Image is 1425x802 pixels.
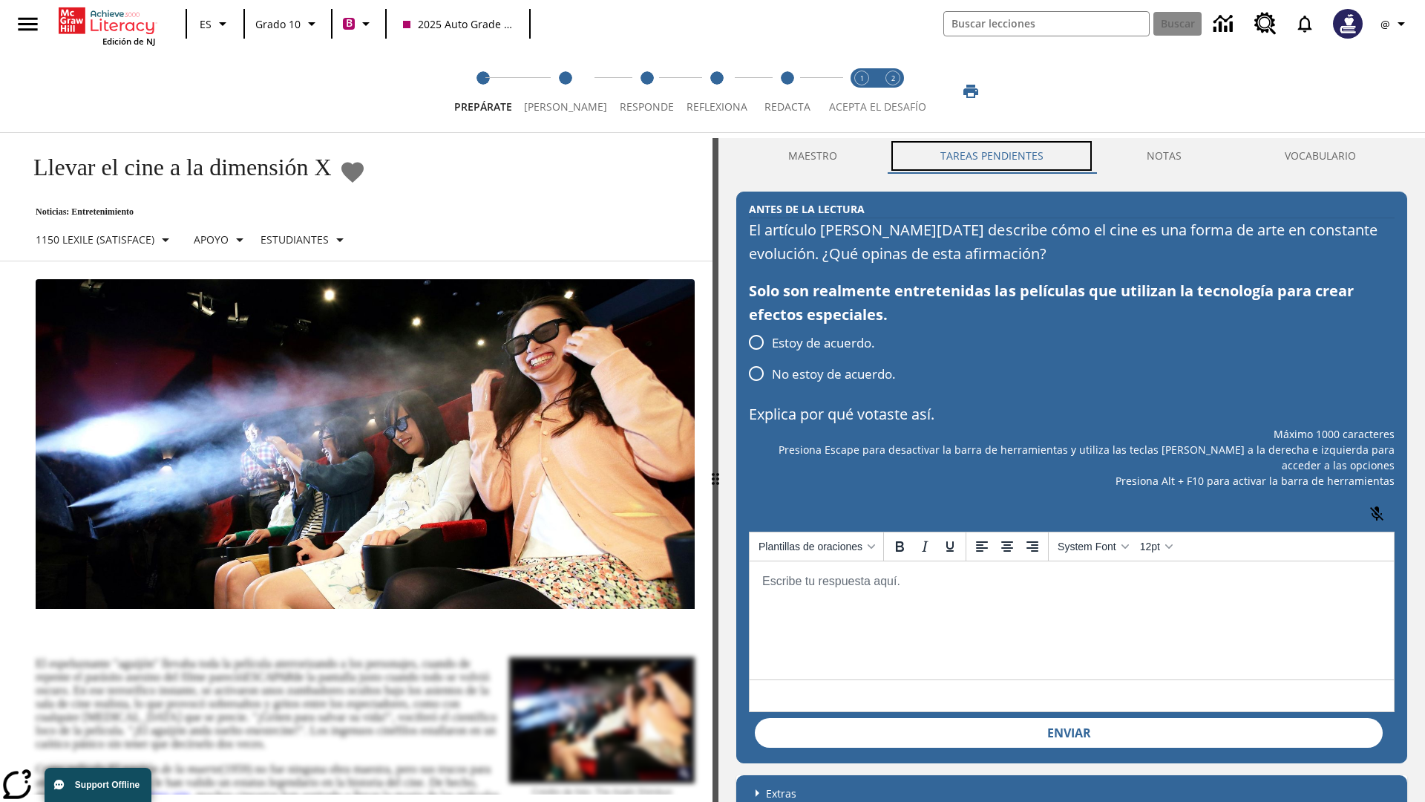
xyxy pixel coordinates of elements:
span: 12pt [1140,541,1160,552]
button: Reflexiona step 4 of 5 [675,50,759,132]
a: Notificaciones [1285,4,1324,43]
p: Explica por qué votaste así. [749,402,1395,426]
p: Máximo 1000 caracteres [749,426,1395,442]
button: Lenguaje: ES, Selecciona un idioma [191,10,239,37]
button: VOCABULARIO [1233,138,1407,174]
button: Align center [995,534,1020,559]
button: Imprimir [947,78,995,105]
div: activity [718,138,1425,802]
p: Apoyo [194,232,229,247]
button: Añadir a mis Favoritas - Llevar el cine a la dimensión X [339,159,366,185]
h2: Antes de la lectura [749,201,865,218]
div: Portada [59,4,155,47]
button: Support Offline [45,768,151,802]
img: El panel situado frente a los asientos rocía con agua nebulizada al feliz público en un cine equi... [36,279,695,609]
button: Boost El color de la clase es rojo violeta. Cambiar el color de la clase. [337,10,381,37]
button: Haga clic para activar la función de reconocimiento de voz [1359,496,1395,532]
img: Avatar [1333,9,1363,39]
button: TAREAS PENDIENTES [888,138,1095,174]
button: Underline [937,534,963,559]
div: Solo son realmente entretenidas las películas que utilizan la tecnología para crear efectos espec... [749,279,1395,327]
button: Acepta el desafío contesta step 2 of 2 [871,50,914,132]
button: Italic [912,534,937,559]
button: Bold [887,534,912,559]
p: Noticias: Entretenimiento [18,206,366,218]
span: System Font [1058,541,1116,552]
a: Centro de recursos, Se abrirá en una pestaña nueva. [1245,4,1285,44]
button: Lee step 2 of 5 [512,50,619,132]
h1: Llevar el cine a la dimensión X [18,154,332,181]
div: Instructional Panel Tabs [736,138,1407,174]
span: 2025 Auto Grade 10 [403,16,513,32]
button: Enviar [755,718,1383,748]
div: Pulsa la tecla de intro o la barra espaciadora y luego presiona las flechas de derecha e izquierd... [712,138,718,802]
span: Reflexiona [687,100,747,114]
button: Seleccione Lexile, 1150 Lexile (Satisface) [30,226,180,253]
span: [PERSON_NAME] [524,100,607,114]
span: Grado 10 [255,16,301,32]
div: poll [749,327,908,389]
button: Tipo de apoyo, Apoyo [188,226,255,253]
p: 1150 Lexile (Satisface) [36,232,154,247]
button: Font sizes [1134,534,1178,559]
span: Estoy de acuerdo. [772,333,875,353]
button: Acepta el desafío lee step 1 of 2 [840,50,883,132]
button: Escoja un nuevo avatar [1324,4,1372,43]
button: Seleccionar estudiante [255,226,355,253]
span: No estoy de acuerdo. [772,365,896,384]
button: Align left [969,534,995,559]
button: NOTAS [1095,138,1233,174]
p: Presiona Escape para desactivar la barra de herramientas y utiliza las teclas [PERSON_NAME] a la ... [749,442,1395,473]
button: Maestro [736,138,888,174]
button: Abrir el menú lateral [6,2,50,46]
button: Plantillas de oraciones [753,534,880,559]
div: El artículo [PERSON_NAME][DATE] describe cómo el cine es una forma de arte en constante evolución... [749,218,1395,266]
a: Centro de información [1205,4,1245,45]
button: Prepárate step 1 of 5 [442,50,524,132]
p: Presiona Alt + F10 para activar la barra de herramientas [749,473,1395,489]
span: @ [1380,16,1390,32]
span: ACEPTA EL DESAFÍO [829,100,926,114]
button: Responde step 3 of 5 [607,50,687,132]
span: Plantillas de oraciones [759,541,862,552]
span: ES [200,16,212,32]
text: 2 [891,74,895,83]
button: Grado: Grado 10, Elige un grado [249,10,327,37]
button: Perfil/Configuración [1372,10,1419,37]
span: Edición de NJ [102,36,155,47]
p: Estudiantes [261,232,329,247]
button: Fonts [1052,534,1134,559]
text: 1 [860,74,864,83]
span: Redacta [764,100,810,114]
button: Align right [1020,534,1045,559]
input: Buscar campo [944,12,1149,36]
p: Extras [766,786,796,801]
iframe: Rich Text Area. Press ALT-0 for help. [750,561,1394,679]
span: Responde [620,100,674,114]
span: Support Offline [75,780,140,790]
span: Prepárate [454,100,512,114]
span: B [346,14,353,33]
button: Redacta step 5 of 5 [747,50,827,132]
